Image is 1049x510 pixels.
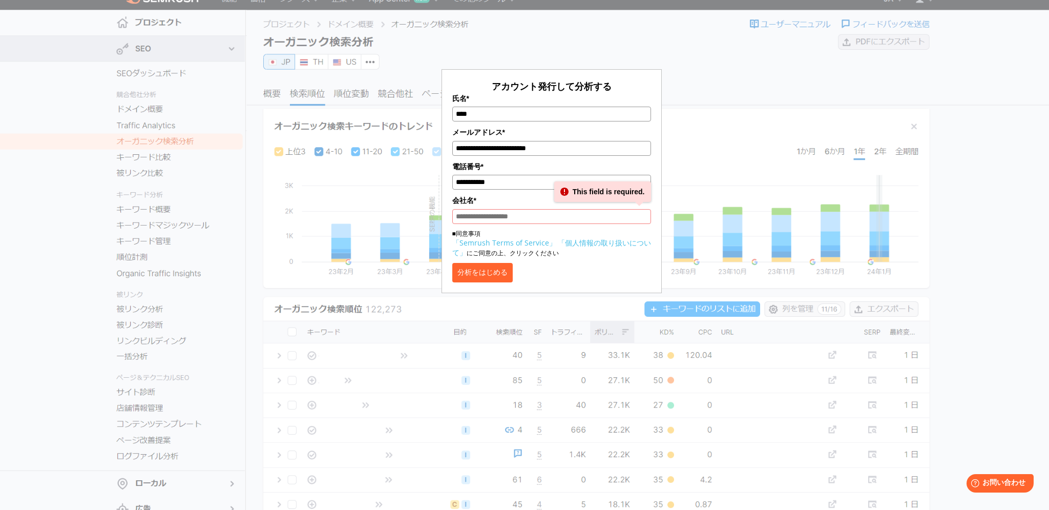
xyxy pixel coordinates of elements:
[452,238,651,257] a: 「個人情報の取り扱いについて」
[452,161,651,172] label: 電話番号*
[452,238,556,248] a: 「Semrush Terms of Service」
[958,470,1038,499] iframe: Help widget launcher
[452,263,513,282] button: 分析をはじめる
[452,229,651,258] p: ■同意事項 にご同意の上、クリックください
[554,181,651,202] div: This field is required.
[492,80,612,92] span: アカウント発行して分析する
[452,127,651,138] label: メールアドレス*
